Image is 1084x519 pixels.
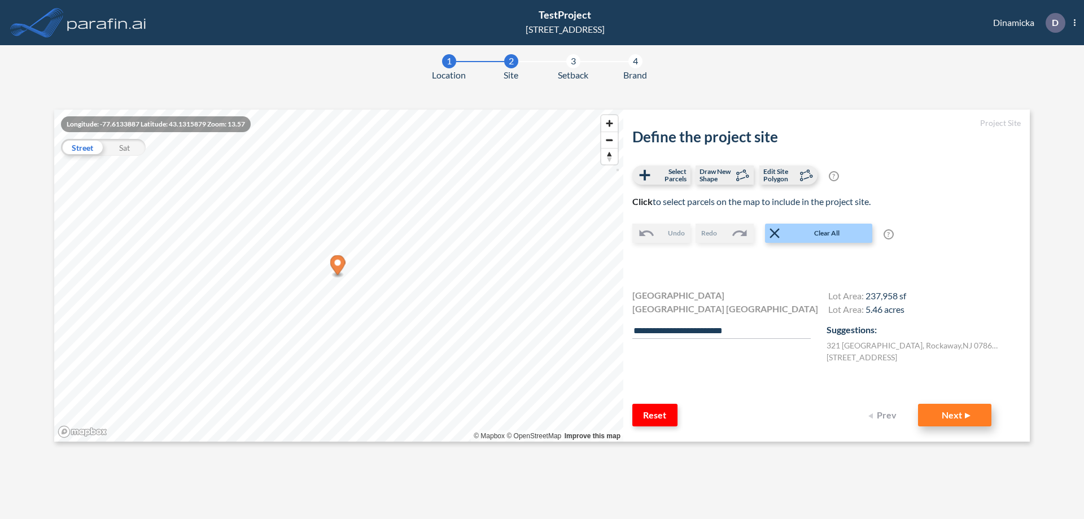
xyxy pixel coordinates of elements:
[526,23,605,36] div: [STREET_ADDRESS]
[601,148,618,164] button: Reset bearing to north
[601,132,618,148] button: Zoom out
[829,171,839,181] span: ?
[763,168,797,182] span: Edit Site Polygon
[565,432,620,440] a: Improve this map
[601,115,618,132] button: Zoom in
[653,168,687,182] span: Select Parcels
[442,54,456,68] div: 1
[701,228,717,238] span: Redo
[632,289,724,302] span: [GEOGRAPHIC_DATA]
[61,139,103,156] div: Street
[827,351,897,363] label: [STREET_ADDRESS]
[765,224,872,243] button: Clear All
[696,224,754,243] button: Redo
[65,11,148,34] img: logo
[918,404,991,426] button: Next
[976,13,1076,33] div: Dinamicka
[632,224,690,243] button: Undo
[668,228,685,238] span: Undo
[103,139,146,156] div: Sat
[632,196,653,207] b: Click
[61,116,251,132] div: Longitude: -77.6133887 Latitude: 43.1315879 Zoom: 13.57
[58,425,107,438] a: Mapbox homepage
[566,54,580,68] div: 3
[628,54,642,68] div: 4
[1052,18,1059,28] p: D
[866,290,906,301] span: 237,958 sf
[828,290,906,304] h4: Lot Area:
[432,68,466,82] span: Location
[862,404,907,426] button: Prev
[623,68,647,82] span: Brand
[330,255,346,278] div: Map marker
[827,339,1002,351] label: 321 [GEOGRAPHIC_DATA] , Rockaway , NJ 07866 , US
[866,304,904,315] span: 5.46 acres
[474,432,505,440] a: Mapbox
[700,168,733,182] span: Draw New Shape
[558,68,588,82] span: Setback
[632,302,818,316] span: [GEOGRAPHIC_DATA] [GEOGRAPHIC_DATA]
[783,228,871,238] span: Clear All
[827,323,1021,337] p: Suggestions:
[884,229,894,239] span: ?
[632,404,677,426] button: Reset
[506,432,561,440] a: OpenStreetMap
[54,110,623,442] canvas: Map
[539,8,591,21] span: TestProject
[632,196,871,207] span: to select parcels on the map to include in the project site.
[632,119,1021,128] h5: Project Site
[632,128,1021,146] h2: Define the project site
[504,54,518,68] div: 2
[828,304,906,317] h4: Lot Area:
[504,68,518,82] span: Site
